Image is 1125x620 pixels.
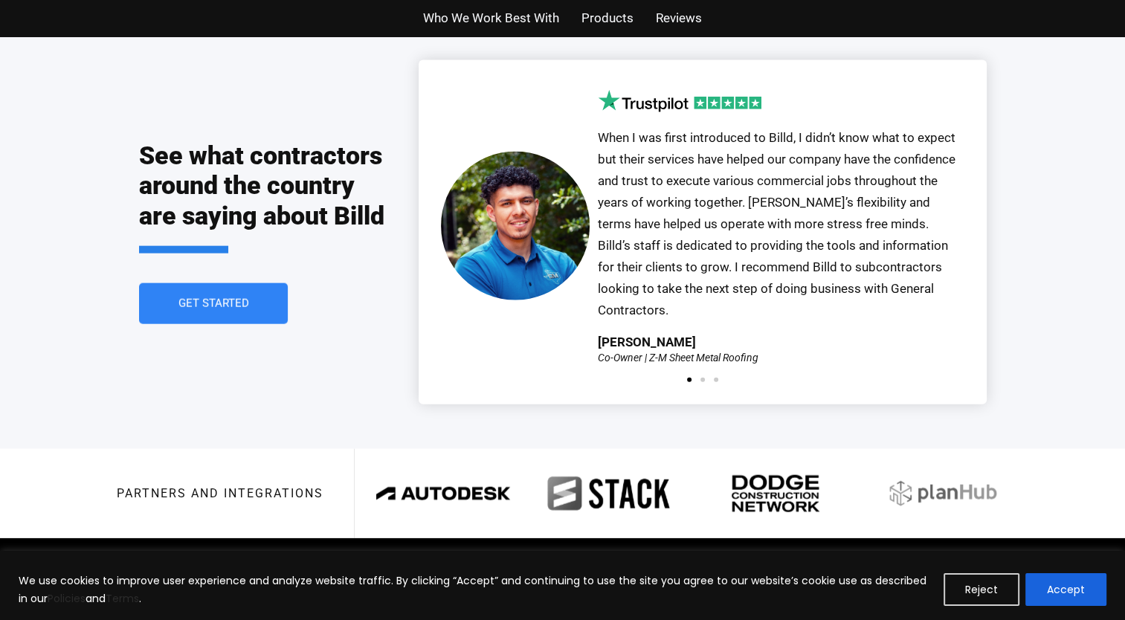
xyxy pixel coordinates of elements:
[139,141,389,254] h2: See what contractors around the country are saying about Billd
[687,378,692,382] span: Go to slide 1
[106,591,139,606] a: Terms
[19,572,932,607] p: We use cookies to improve user experience and analyze website traffic. By clicking “Accept” and c...
[598,130,955,317] span: When I was first introduced to Billd, I didn’t know what to expect but their services have helped...
[714,378,718,382] span: Go to slide 3
[1025,573,1106,606] button: Accept
[441,90,964,362] div: 1 / 3
[598,336,696,349] div: [PERSON_NAME]
[598,352,758,363] div: Co-Owner | Z-M Sheet Metal Roofing
[581,7,634,29] a: Products
[117,488,323,500] h3: Partners and integrations
[656,7,702,29] a: Reviews
[423,7,559,29] a: Who We Work Best With
[48,591,86,606] a: Policies
[700,378,705,382] span: Go to slide 2
[139,283,288,324] a: Get Started
[178,298,248,309] span: Get Started
[944,573,1019,606] button: Reject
